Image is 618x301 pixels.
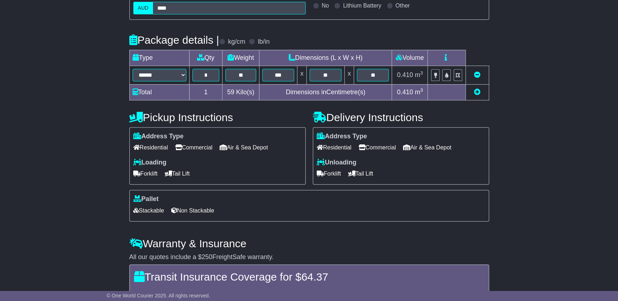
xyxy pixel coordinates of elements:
[397,89,413,96] span: 0.410
[403,142,451,153] span: Air & Sea Depot
[396,2,410,9] label: Other
[222,50,259,66] td: Weight
[317,168,341,179] span: Forklift
[397,71,413,78] span: 0.410
[322,2,329,9] label: No
[415,71,423,78] span: m
[345,66,354,84] td: x
[259,50,392,66] td: Dimensions (L x W x H)
[474,71,480,78] a: Remove this item
[133,142,168,153] span: Residential
[171,205,214,216] span: Non Stackable
[392,50,428,66] td: Volume
[313,111,489,123] h4: Delivery Instructions
[317,142,351,153] span: Residential
[202,253,212,261] span: 250
[297,66,306,84] td: x
[415,89,423,96] span: m
[107,293,210,298] span: © One World Courier 2025. All rights reserved.
[133,168,158,179] span: Forklift
[420,70,423,76] sup: 3
[129,111,306,123] h4: Pickup Instructions
[129,50,189,66] td: Type
[133,195,159,203] label: Pallet
[474,89,480,96] a: Add new item
[348,168,373,179] span: Tail Lift
[228,38,245,46] label: kg/cm
[317,133,367,140] label: Address Type
[133,159,167,167] label: Loading
[301,271,328,283] span: 64.37
[189,50,222,66] td: Qty
[165,168,190,179] span: Tail Lift
[343,2,381,9] label: Lithium Battery
[420,87,423,93] sup: 3
[129,238,489,249] h4: Warranty & Insurance
[258,38,269,46] label: lb/in
[222,84,259,100] td: Kilo(s)
[129,84,189,100] td: Total
[175,142,212,153] span: Commercial
[133,2,153,14] label: AUD
[129,253,489,261] div: All our quotes include a $ FreightSafe warranty.
[134,271,484,283] h4: Transit Insurance Coverage for $
[129,34,219,46] h4: Package details |
[189,84,222,100] td: 1
[259,84,392,100] td: Dimensions in Centimetre(s)
[133,205,164,216] span: Stackable
[227,89,234,96] span: 59
[359,142,396,153] span: Commercial
[220,142,268,153] span: Air & Sea Depot
[317,159,356,167] label: Unloading
[133,133,184,140] label: Address Type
